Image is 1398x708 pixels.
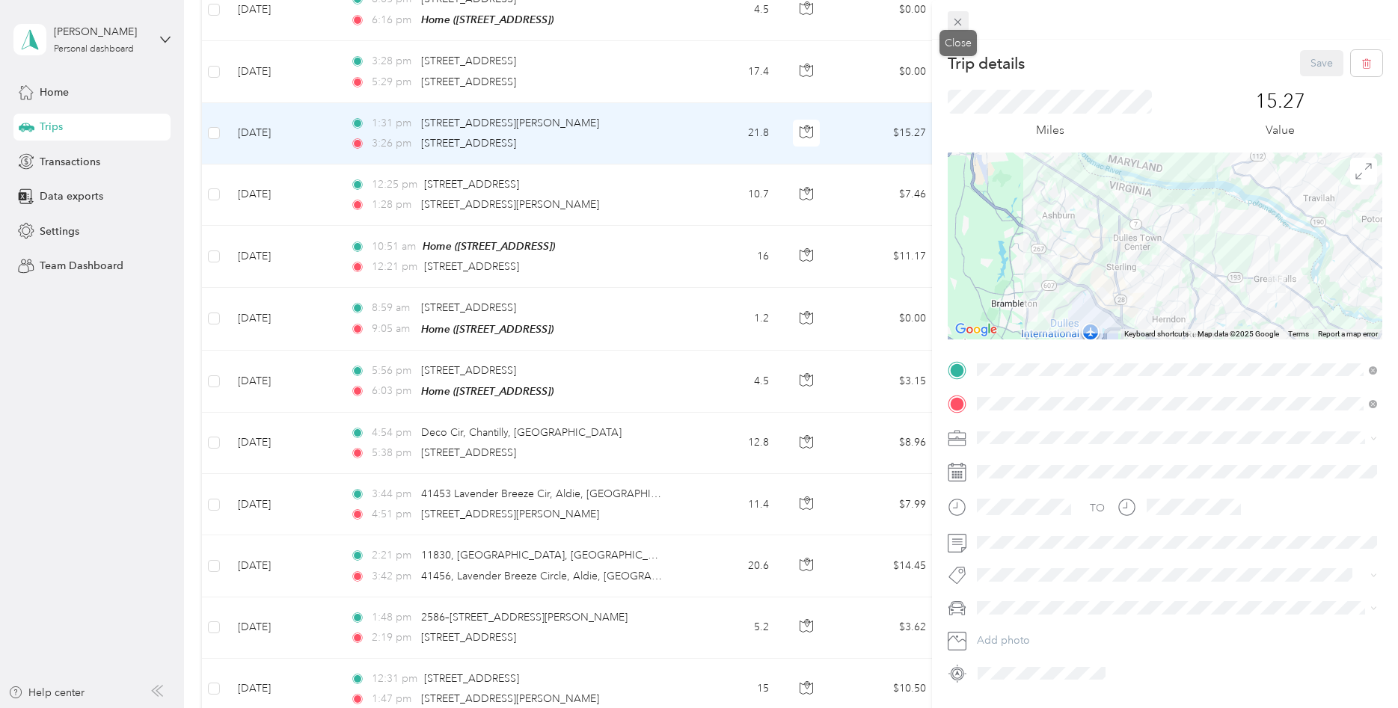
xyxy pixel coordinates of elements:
[1124,329,1189,339] button: Keyboard shortcuts
[951,320,1001,339] a: Open this area in Google Maps (opens a new window)
[1288,330,1309,338] a: Terms (opens in new tab)
[1036,121,1064,140] p: Miles
[1255,90,1305,114] p: 15.27
[1090,500,1105,516] div: TO
[1318,330,1378,338] a: Report a map error
[939,30,977,56] div: Close
[1266,121,1295,140] p: Value
[972,630,1382,651] button: Add photo
[951,320,1001,339] img: Google
[948,53,1025,74] p: Trip details
[1314,624,1398,708] iframe: Everlance-gr Chat Button Frame
[1198,330,1279,338] span: Map data ©2025 Google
